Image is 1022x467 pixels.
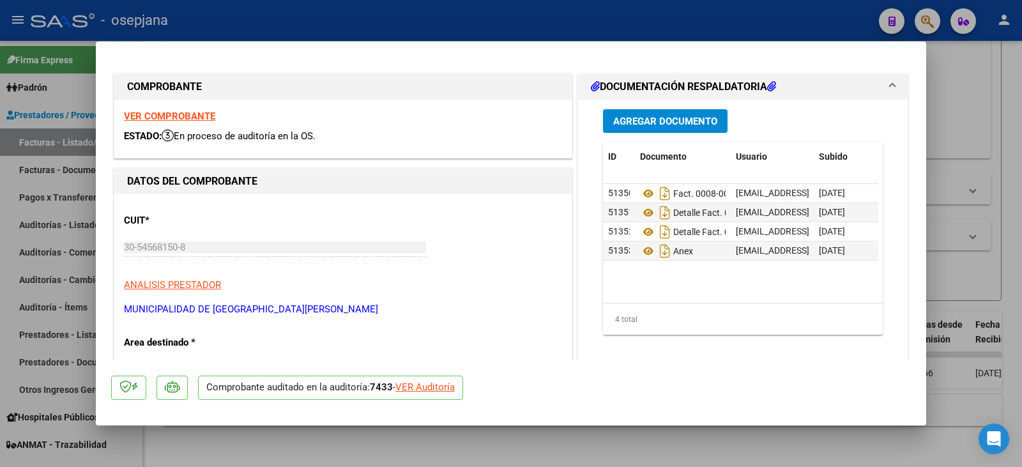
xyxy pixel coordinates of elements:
span: Fact. 0008-00038431 [640,188,759,199]
span: ID [608,151,616,162]
span: [DATE] [819,226,845,236]
a: VER COMPROBANTE [124,111,215,122]
p: Comprobante auditado en la auditoría: - [198,376,463,401]
span: Detalle Fact. 0008-00038431 [640,227,788,237]
span: 51350 [608,188,634,198]
i: Descargar documento [657,241,673,261]
span: [DATE] [819,207,845,217]
div: DOCUMENTACIÓN RESPALDATORIA [578,100,908,365]
p: CUIT [124,213,256,228]
span: [DATE] [819,245,845,256]
strong: 7433 [370,381,393,393]
i: Descargar documento [657,183,673,204]
datatable-header-cell: ID [603,143,635,171]
div: Open Intercom Messenger [979,424,1009,454]
i: Descargar documento [657,203,673,223]
datatable-header-cell: Acción [878,143,942,171]
datatable-header-cell: Subido [814,143,878,171]
button: Agregar Documento [603,109,728,133]
span: ANALISIS PRESTADOR [124,279,221,291]
span: Detalle Fact. 0008-00038431 [640,208,788,218]
strong: COMPROBANTE [127,80,202,93]
span: ESTADO: [124,130,162,142]
h1: DOCUMENTACIÓN RESPALDATORIA [591,79,776,95]
span: 51352 [608,226,634,236]
span: [DATE] [819,188,845,198]
span: Subido [819,151,848,162]
span: 51353 [608,245,634,256]
span: En proceso de auditoría en la OS. [162,130,316,142]
span: Documento [640,151,687,162]
datatable-header-cell: Usuario [731,143,814,171]
span: Anex [640,246,693,256]
datatable-header-cell: Documento [635,143,731,171]
span: Usuario [736,151,767,162]
p: Area destinado * [124,335,256,350]
div: 4 total [603,303,883,335]
span: 51351 [608,207,634,217]
span: Agregar Documento [613,116,717,127]
strong: DATOS DEL COMPROBANTE [127,175,257,187]
div: VER Auditoría [395,380,455,395]
p: MUNICIPALIDAD DE [GEOGRAPHIC_DATA][PERSON_NAME] [124,302,562,317]
i: Descargar documento [657,222,673,242]
mat-expansion-panel-header: DOCUMENTACIÓN RESPALDATORIA [578,74,908,100]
